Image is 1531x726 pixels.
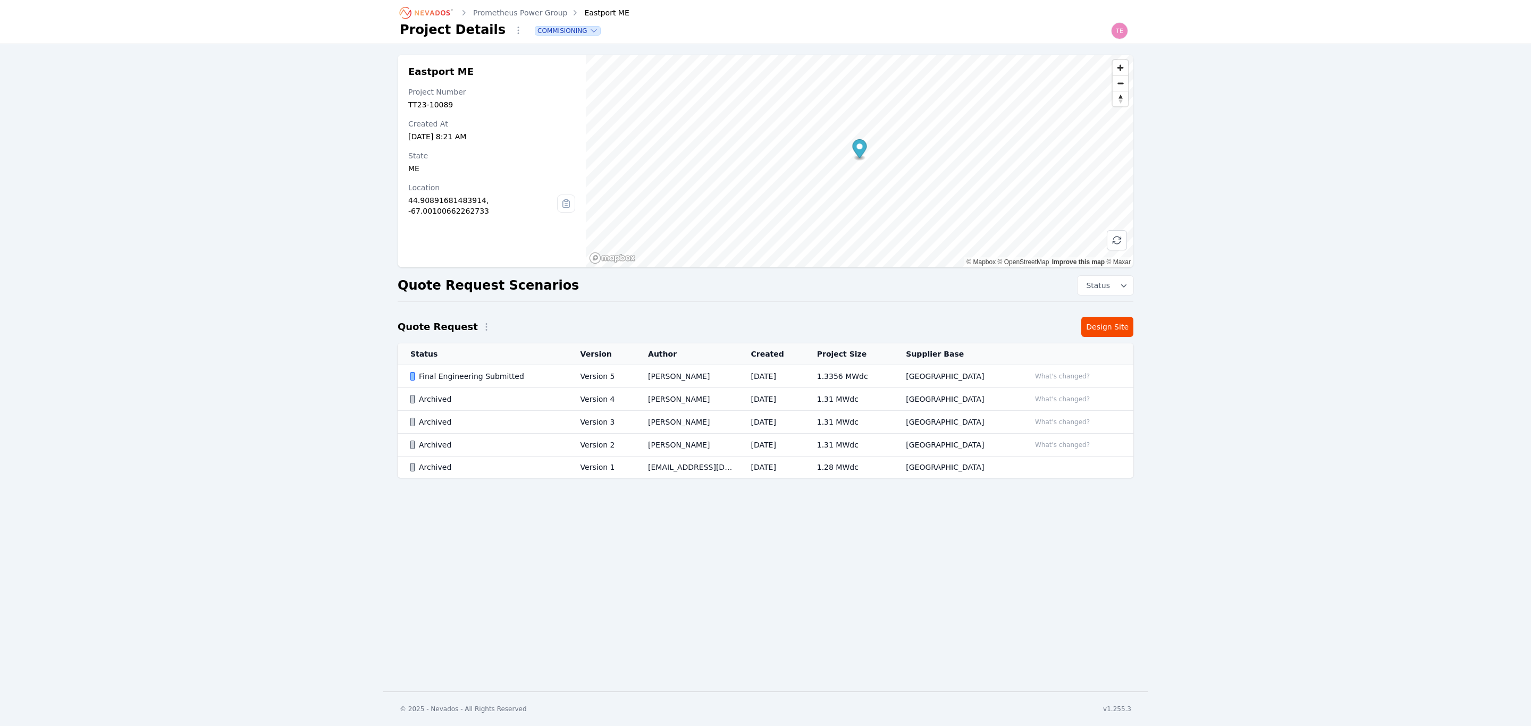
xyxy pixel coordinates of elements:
div: v1.255.3 [1103,705,1131,713]
td: 1.31 MWdc [804,434,894,457]
div: Eastport ME [569,7,629,18]
button: What's changed? [1030,416,1095,428]
td: 1.31 MWdc [804,411,894,434]
td: 1.28 MWdc [804,457,894,478]
h2: Quote Request [398,319,478,334]
td: [DATE] [738,434,804,457]
span: Status [1082,280,1110,291]
td: [DATE] [738,411,804,434]
button: What's changed? [1030,393,1095,405]
div: Archived [410,417,562,427]
td: [GEOGRAPHIC_DATA] [893,434,1017,457]
th: Supplier Base [893,343,1017,365]
td: [PERSON_NAME] [635,365,738,388]
td: 1.3356 MWdc [804,365,894,388]
td: Version 1 [568,457,635,478]
div: Location [408,182,557,193]
a: Mapbox homepage [589,252,636,264]
td: [DATE] [738,388,804,411]
td: Version 4 [568,388,635,411]
div: ME [408,163,575,174]
canvas: Map [586,55,1133,267]
td: [PERSON_NAME] [635,411,738,434]
a: Mapbox [966,258,996,266]
h2: Quote Request Scenarios [398,277,579,294]
td: [DATE] [738,365,804,388]
div: Archived [410,394,562,404]
div: Created At [408,119,575,129]
button: Reset bearing to north [1113,91,1128,106]
div: TT23-10089 [408,99,575,110]
td: Version 2 [568,434,635,457]
a: Prometheus Power Group [473,7,567,18]
tr: Final Engineering SubmittedVersion 5[PERSON_NAME][DATE]1.3356 MWdc[GEOGRAPHIC_DATA]What's changed? [398,365,1133,388]
th: Version [568,343,635,365]
tr: ArchivedVersion 1[EMAIL_ADDRESS][DOMAIN_NAME][DATE]1.28 MWdc[GEOGRAPHIC_DATA] [398,457,1133,478]
th: Status [398,343,568,365]
div: State [408,150,575,161]
a: Design Site [1081,317,1133,337]
td: Version 3 [568,411,635,434]
button: Zoom out [1113,75,1128,91]
div: © 2025 - Nevados - All Rights Reserved [400,705,527,713]
div: Project Number [408,87,575,97]
div: 44.90891681483914, -67.00100662262733 [408,195,557,216]
h2: Eastport ME [408,65,575,78]
td: [GEOGRAPHIC_DATA] [893,388,1017,411]
a: OpenStreetMap [998,258,1049,266]
td: [GEOGRAPHIC_DATA] [893,411,1017,434]
img: Ted Elliott [1111,22,1128,39]
button: Status [1078,276,1133,295]
td: [GEOGRAPHIC_DATA] [893,365,1017,388]
button: What's changed? [1030,439,1095,451]
th: Created [738,343,804,365]
button: What's changed? [1030,370,1095,382]
tr: ArchivedVersion 4[PERSON_NAME][DATE]1.31 MWdc[GEOGRAPHIC_DATA]What's changed? [398,388,1133,411]
a: Improve this map [1052,258,1105,266]
th: Author [635,343,738,365]
tr: ArchivedVersion 2[PERSON_NAME][DATE]1.31 MWdc[GEOGRAPHIC_DATA]What's changed? [398,434,1133,457]
button: Zoom in [1113,60,1128,75]
div: Final Engineering Submitted [410,371,562,382]
nav: Breadcrumb [400,4,629,21]
h1: Project Details [400,21,506,38]
div: [DATE] 8:21 AM [408,131,575,142]
div: Map marker [852,139,867,161]
tr: ArchivedVersion 3[PERSON_NAME][DATE]1.31 MWdc[GEOGRAPHIC_DATA]What's changed? [398,411,1133,434]
td: Version 5 [568,365,635,388]
div: Archived [410,440,562,450]
button: Commisioning [535,27,600,35]
td: [EMAIL_ADDRESS][DOMAIN_NAME] [635,457,738,478]
td: [PERSON_NAME] [635,388,738,411]
td: [PERSON_NAME] [635,434,738,457]
div: Archived [410,462,562,472]
th: Project Size [804,343,894,365]
span: Zoom out [1113,76,1128,91]
td: 1.31 MWdc [804,388,894,411]
td: [DATE] [738,457,804,478]
td: [GEOGRAPHIC_DATA] [893,457,1017,478]
a: Maxar [1106,258,1131,266]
